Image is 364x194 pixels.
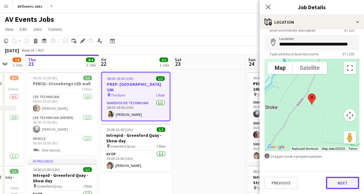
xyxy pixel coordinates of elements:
[253,76,280,80] span: 00:00-16:00 (16h)
[37,184,62,188] span: Greenford Quay
[248,99,317,120] app-card-role: Small Job AV All Rounder1/100:00-14:00 (14h)[PERSON_NAME]
[10,186,18,190] span: 1 Role
[339,28,359,33] span: 8 / 120
[247,60,256,67] span: 24
[264,177,298,189] button: Previous
[10,169,18,174] span: 1/1
[10,76,18,80] span: 6/7
[86,57,95,62] span: 4/4
[13,57,21,62] span: 7/8
[28,114,97,135] app-card-role: LED Technician (Driver)1/108:00-16:00 (8h)[PERSON_NAME]
[83,76,92,80] span: 3/3
[106,127,133,132] span: 10:00-22:00 (12h)
[101,133,170,144] h3: Intrepid - Greenford Quay - Show day
[2,25,16,33] a: View
[28,57,36,62] span: Thu
[101,57,106,62] span: Fri
[27,60,36,67] span: 21
[260,15,364,30] div: Location
[322,147,345,150] span: Map data ©2025
[13,0,48,12] button: AV Events Jobs
[28,72,97,156] app-job-card: 08:00-16:00 (8h)3/3PENCIL: Stonehenge LED wall3 RolesLED Technician1/108:00-16:00 (8h)[PERSON_NAM...
[46,25,65,33] a: Comms
[338,52,359,56] span: 37 / 255
[260,3,364,11] h3: Job Details
[266,143,286,151] a: Open this area in Google Maps (opens a new window)
[156,144,165,148] span: 1 Role
[107,76,134,81] span: 08:00-18:00 (10h)
[102,100,170,121] app-card-role: Warehouse Technician1/108:00-18:00 (10h)[PERSON_NAME]
[86,63,96,67] div: 2 Jobs
[28,81,97,86] h3: PENCIL: Stonehenge LED wall
[111,93,125,97] span: The Barn
[268,62,293,74] button: Show street map
[175,57,182,62] span: Sat
[156,76,165,81] span: 1/1
[83,184,92,188] span: 1 Role
[248,81,317,92] h3: PENCIL: [GEOGRAPHIC_DATA] 10k
[326,177,359,189] button: Next
[344,131,356,144] button: Drag Pegman onto the map to open Street View
[264,28,320,33] span: Short and friendly description
[102,81,170,93] h3: PREP: [GEOGRAPHIC_DATA] 10K
[28,159,97,164] div: In progress
[292,147,318,151] button: Keyboard shortcuts
[248,120,317,141] app-card-role: Small Job AV All Rounder1/100:00-14:00 (14h)[PERSON_NAME]
[28,135,97,156] app-card-role: Vehicle1/108:00-16:00 (8h)Hire Vehicle
[257,92,302,97] span: [GEOGRAPHIC_DATA] [GEOGRAPHIC_DATA]
[5,15,54,24] h1: AV Events Jobs
[48,26,62,32] span: Comms
[100,60,106,67] span: 22
[156,93,165,97] span: 1 Role
[248,141,317,162] app-card-role: Small Job AV All Rounder1/100:00-14:00 (14h)[PERSON_NAME]
[20,48,36,53] span: Week 34
[257,186,282,190] span: Greenford Quay
[101,124,170,172] app-job-card: 10:00-22:00 (12h)1/1Intrepid - Greenford Quay - Show day Greenford Quay1 RoleAV Op1/110:00-22:00 ...
[101,151,170,172] app-card-role: AV Op1/110:00-22:00 (12h)[PERSON_NAME]
[101,72,170,121] app-job-card: 08:00-18:00 (10h)1/1PREP: [GEOGRAPHIC_DATA] 10K The Barn1 RoleWarehouse Technician1/108:00-18:00 ...
[253,169,278,174] span: 08:00-16:00 (8h)
[248,72,317,163] app-job-card: 00:00-16:00 (16h)5/5PENCIL: [GEOGRAPHIC_DATA] 10k [GEOGRAPHIC_DATA] [GEOGRAPHIC_DATA]5 RolesSmall...
[13,63,22,67] div: 2 Jobs
[266,143,286,151] img: Google
[81,87,92,91] span: 3 Roles
[159,57,168,62] span: 2/2
[157,127,165,132] span: 1/1
[174,60,182,67] span: 23
[33,26,42,32] span: Jobs
[33,167,60,172] span: 10:00-22:00 (12h)
[110,144,135,148] span: Greenford Quay
[8,87,18,91] span: 5 Roles
[28,93,97,114] app-card-role: LED Technician1/108:00-16:00 (8h)[PERSON_NAME]
[28,172,97,184] h3: Intrepid - Greenford Quay - Show day
[293,62,327,74] button: Show satellite imagery
[264,153,359,159] div: Drag pin to set a pinpoint position
[248,174,317,185] h3: Intrepid - Greenford Quay - Strike day
[83,167,92,172] span: 1/1
[160,63,169,67] div: 2 Jobs
[344,62,356,74] button: Toggle fullscreen view
[30,25,45,33] a: Jobs
[20,26,27,32] span: Edit
[248,162,317,183] app-card-role: Small Job AV All Rounder1/1
[17,25,29,33] a: Edit
[264,52,323,56] span: Type address or business name
[33,76,58,80] span: 08:00-16:00 (8h)
[5,47,19,53] div: [DATE]
[5,26,14,32] span: View
[349,147,357,150] a: Terms (opens in new tab)
[38,48,44,53] div: BST
[344,109,356,121] button: Map camera controls
[248,57,256,62] span: Sun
